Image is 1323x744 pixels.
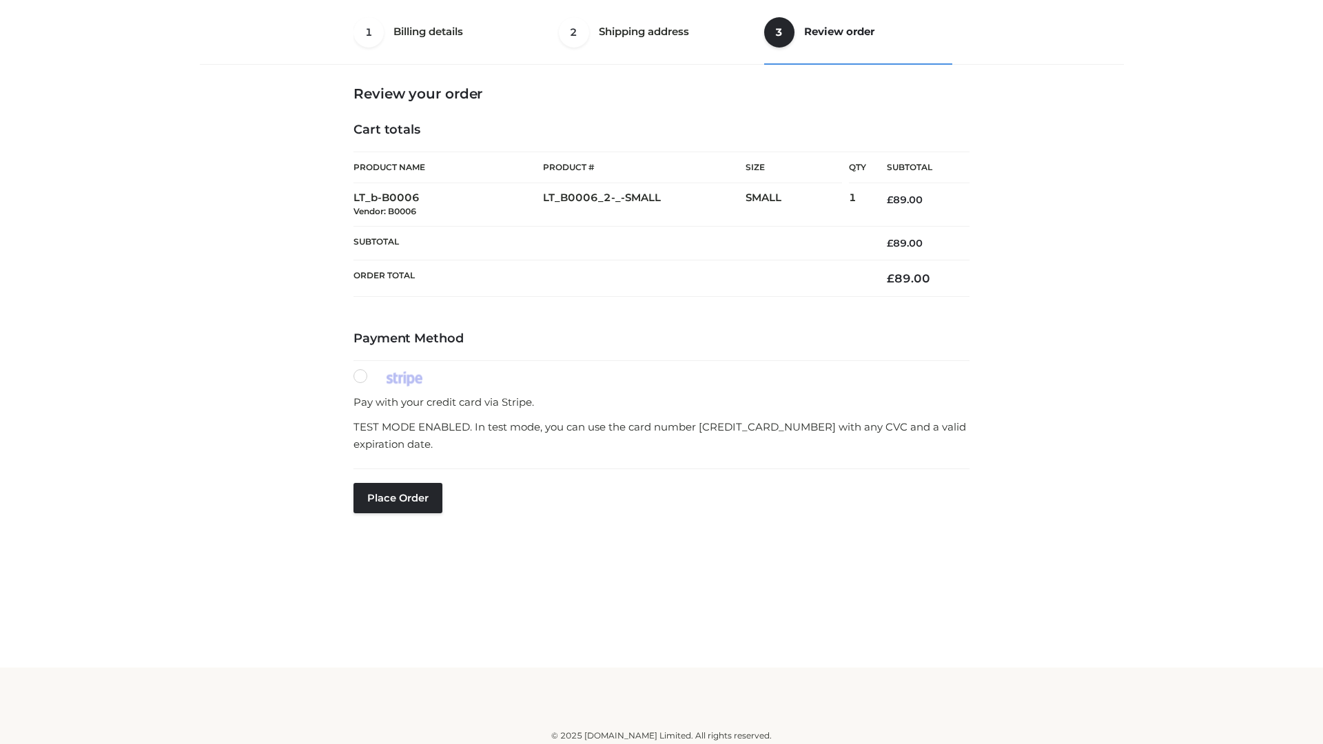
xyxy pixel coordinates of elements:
[353,483,442,513] button: Place order
[353,260,866,297] th: Order Total
[849,183,866,227] td: 1
[353,183,543,227] td: LT_b-B0006
[353,331,970,347] h4: Payment Method
[887,237,893,249] span: £
[353,393,970,411] p: Pay with your credit card via Stripe.
[866,152,970,183] th: Subtotal
[887,194,923,206] bdi: 89.00
[543,152,746,183] th: Product #
[353,123,970,138] h4: Cart totals
[849,152,866,183] th: Qty
[887,237,923,249] bdi: 89.00
[353,418,970,453] p: TEST MODE ENABLED. In test mode, you can use the card number [CREDIT_CARD_NUMBER] with any CVC an...
[887,271,930,285] bdi: 89.00
[353,85,970,102] h3: Review your order
[353,152,543,183] th: Product Name
[353,206,416,216] small: Vendor: B0006
[746,183,849,227] td: SMALL
[543,183,746,227] td: LT_B0006_2-_-SMALL
[887,194,893,206] span: £
[353,226,866,260] th: Subtotal
[746,152,842,183] th: Size
[205,729,1118,743] div: © 2025 [DOMAIN_NAME] Limited. All rights reserved.
[887,271,894,285] span: £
